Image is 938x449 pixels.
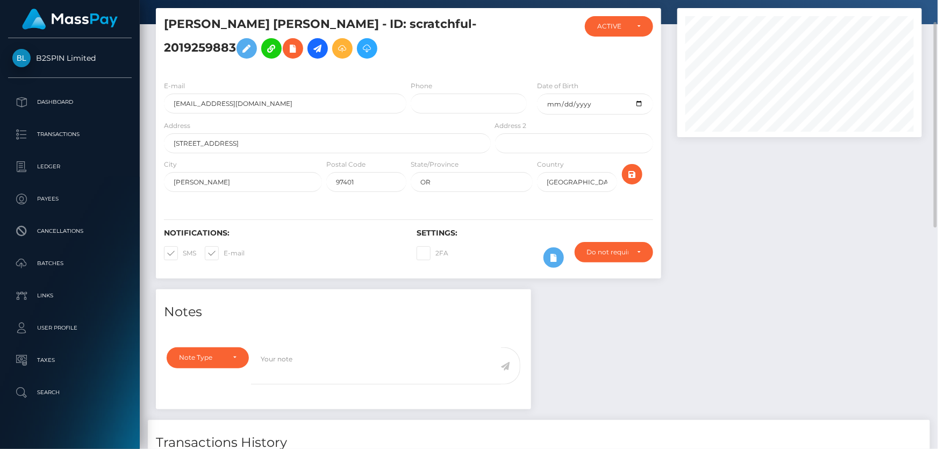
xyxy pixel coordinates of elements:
[12,223,127,239] p: Cancellations
[12,159,127,175] p: Ledger
[8,53,132,63] span: B2SPIN Limited
[8,218,132,245] a: Cancellations
[8,379,132,406] a: Search
[22,9,118,30] img: MassPay Logo
[8,121,132,148] a: Transactions
[411,81,432,91] label: Phone
[12,49,31,67] img: B2SPIN Limited
[495,121,527,131] label: Address 2
[164,16,485,64] h5: [PERSON_NAME] [PERSON_NAME] - ID: scratchful-2019259883
[8,282,132,309] a: Links
[8,347,132,374] a: Taxes
[12,384,127,401] p: Search
[411,160,459,169] label: State/Province
[585,16,653,37] button: ACTIVE
[164,303,523,322] h4: Notes
[164,121,190,131] label: Address
[8,250,132,277] a: Batches
[164,246,196,260] label: SMS
[164,229,400,238] h6: Notifications:
[167,347,249,368] button: Note Type
[597,22,628,31] div: ACTIVE
[587,248,628,256] div: Do not require
[12,255,127,272] p: Batches
[12,320,127,336] p: User Profile
[12,352,127,368] p: Taxes
[12,191,127,207] p: Payees
[164,160,177,169] label: City
[179,353,224,362] div: Note Type
[12,126,127,142] p: Transactions
[205,246,245,260] label: E-mail
[8,153,132,180] a: Ledger
[12,288,127,304] p: Links
[575,242,653,262] button: Do not require
[537,81,578,91] label: Date of Birth
[164,81,185,91] label: E-mail
[8,186,132,212] a: Payees
[8,89,132,116] a: Dashboard
[12,94,127,110] p: Dashboard
[8,315,132,341] a: User Profile
[537,160,564,169] label: Country
[417,229,653,238] h6: Settings:
[326,160,366,169] label: Postal Code
[307,38,328,59] a: Initiate Payout
[417,246,448,260] label: 2FA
